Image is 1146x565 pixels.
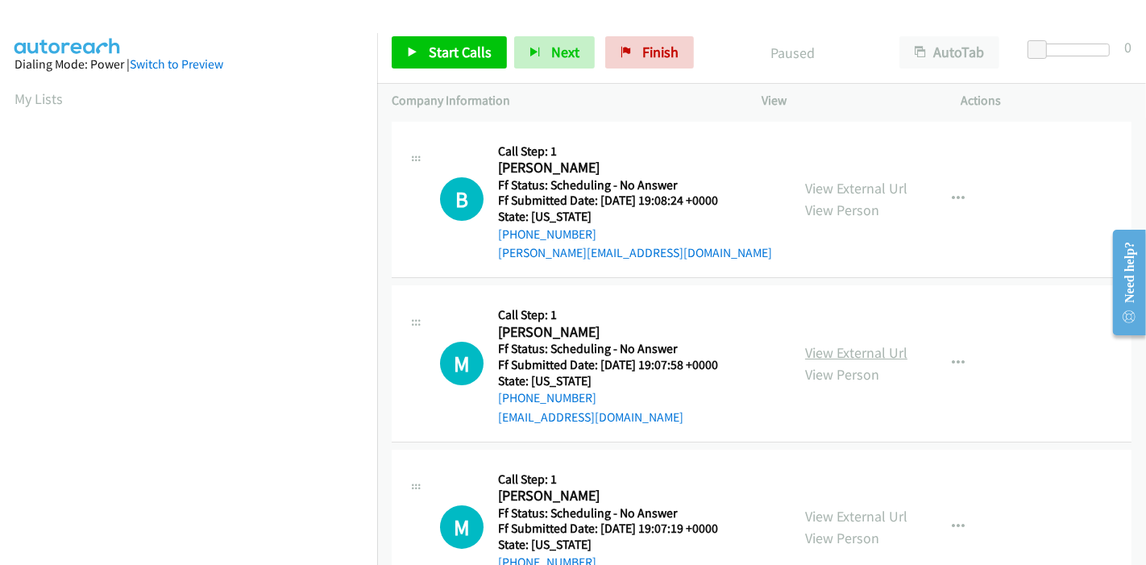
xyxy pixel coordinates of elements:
[440,505,484,549] div: The call is yet to be attempted
[805,343,907,362] a: View External Url
[440,177,484,221] div: The call is yet to be attempted
[498,245,772,260] a: [PERSON_NAME][EMAIL_ADDRESS][DOMAIN_NAME]
[498,209,772,225] h5: State: [US_STATE]
[130,56,223,72] a: Switch to Preview
[498,341,738,357] h5: Ff Status: Scheduling - No Answer
[642,43,679,61] span: Finish
[805,201,879,219] a: View Person
[498,505,738,521] h5: Ff Status: Scheduling - No Answer
[899,36,999,69] button: AutoTab
[498,487,738,505] h2: [PERSON_NAME]
[805,529,879,547] a: View Person
[498,472,738,488] h5: Call Step: 1
[440,342,484,385] div: The call is yet to be attempted
[514,36,595,69] button: Next
[1036,44,1110,56] div: Delay between calls (in seconds)
[605,36,694,69] a: Finish
[498,226,596,242] a: [PHONE_NUMBER]
[762,91,932,110] p: View
[15,89,63,108] a: My Lists
[498,177,772,193] h5: Ff Status: Scheduling - No Answer
[1124,36,1131,58] div: 0
[805,365,879,384] a: View Person
[805,179,907,197] a: View External Url
[805,507,907,526] a: View External Url
[498,521,738,537] h5: Ff Submitted Date: [DATE] 19:07:19 +0000
[498,323,738,342] h2: [PERSON_NAME]
[429,43,492,61] span: Start Calls
[498,390,596,405] a: [PHONE_NUMBER]
[498,159,738,177] h2: [PERSON_NAME]
[498,409,683,425] a: [EMAIL_ADDRESS][DOMAIN_NAME]
[1100,218,1146,347] iframe: Resource Center
[498,537,738,553] h5: State: [US_STATE]
[392,36,507,69] a: Start Calls
[440,177,484,221] h1: B
[392,91,733,110] p: Company Information
[716,42,870,64] p: Paused
[551,43,579,61] span: Next
[498,357,738,373] h5: Ff Submitted Date: [DATE] 19:07:58 +0000
[961,91,1132,110] p: Actions
[498,143,772,160] h5: Call Step: 1
[440,505,484,549] h1: M
[498,193,772,209] h5: Ff Submitted Date: [DATE] 19:08:24 +0000
[498,307,738,323] h5: Call Step: 1
[498,373,738,389] h5: State: [US_STATE]
[440,342,484,385] h1: M
[15,55,363,74] div: Dialing Mode: Power |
